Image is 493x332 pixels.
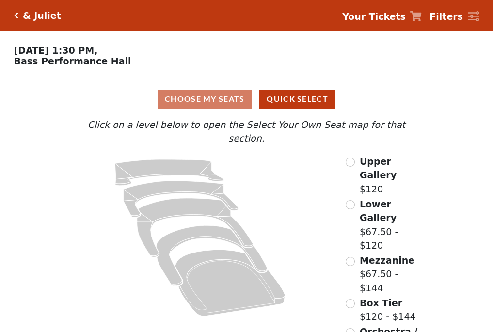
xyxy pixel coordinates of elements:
a: Click here to go back to filters [14,12,18,19]
span: Mezzanine [360,255,414,266]
label: $120 [360,155,425,196]
path: Orchestra / Parterre Circle - Seats Available: 24 [175,250,286,316]
path: Upper Gallery - Seats Available: 295 [115,159,224,186]
a: Filters [429,10,479,24]
strong: Your Tickets [342,11,406,22]
span: Upper Gallery [360,156,397,181]
path: Lower Gallery - Seats Available: 57 [124,181,239,217]
label: $120 - $144 [360,296,416,324]
label: $67.50 - $144 [360,253,425,295]
a: Your Tickets [342,10,422,24]
button: Quick Select [259,90,335,109]
p: Click on a level below to open the Select Your Own Seat map for that section. [68,118,424,145]
span: Box Tier [360,298,402,308]
label: $67.50 - $120 [360,197,425,253]
span: Lower Gallery [360,199,397,223]
strong: Filters [429,11,463,22]
h5: & Juliet [23,10,61,21]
